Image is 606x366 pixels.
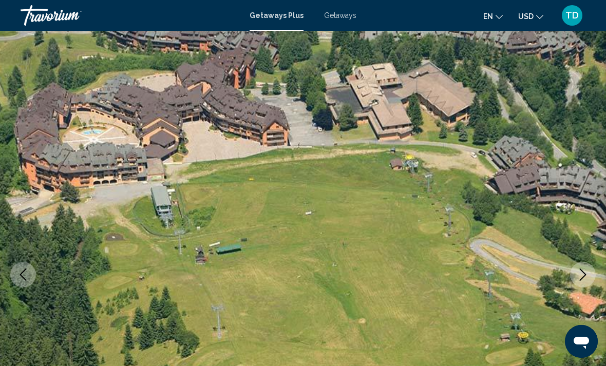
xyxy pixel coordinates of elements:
[21,5,239,26] a: Travorium
[565,10,579,21] span: TD
[483,12,493,21] span: en
[324,11,356,20] a: Getaways
[565,325,598,358] iframe: Button to launch messaging window
[518,9,543,24] button: Change currency
[518,12,534,21] span: USD
[559,5,585,26] button: User Menu
[250,11,304,20] a: Getaways Plus
[570,262,596,287] button: Next image
[483,9,503,24] button: Change language
[10,262,36,287] button: Previous image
